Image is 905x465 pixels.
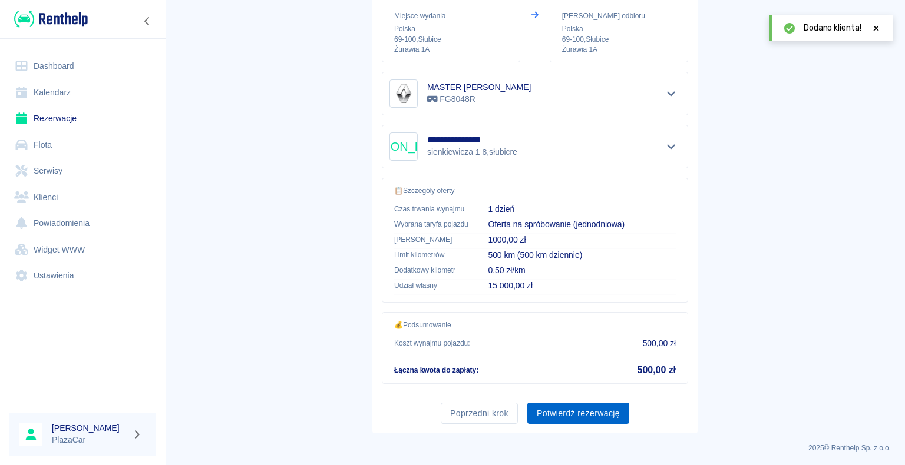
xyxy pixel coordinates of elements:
[394,365,478,376] p: Łączna kwota do zapłaty :
[394,338,470,348] p: Koszt wynajmu pojazdu :
[427,81,531,93] h6: MASTER [PERSON_NAME]
[394,219,469,230] p: Wybrana taryfa pojazdu
[9,158,156,184] a: Serwisy
[394,204,469,214] p: Czas trwania wynajmu
[9,53,156,79] a: Dashboard
[427,146,520,158] p: sienkiewicza 1 8 , słubicre
[488,249,676,261] p: 500 km (500 km dziennie)
[562,34,676,45] p: 69-100 , Słubice
[179,443,891,453] p: 2025 © Renthelp Sp. z o.o.
[394,24,508,34] p: Polska
[638,364,676,376] h5: 500,00 zł
[488,234,676,246] p: 1000,00 zł
[394,234,469,245] p: [PERSON_NAME]
[562,24,676,34] p: Polska
[427,93,531,105] p: FG8048R
[389,132,418,161] div: [PERSON_NAME]
[394,34,508,45] p: 69-100 , Słubice
[138,14,156,29] button: Zwiń nawigację
[394,265,469,275] p: Dodatkowy kilometr
[394,320,676,330] p: 💰 Podsumowanie
[662,138,681,155] button: Pokaż szczegóły
[562,45,676,55] p: Żurawia 1A
[9,79,156,106] a: Kalendarz
[14,9,88,29] img: Renthelp logo
[488,203,676,215] p: 1 dzień
[9,132,156,158] a: Flota
[643,337,676,350] p: 500,00 zł
[804,22,861,34] span: Dodano klienta!
[9,9,88,29] a: Renthelp logo
[9,105,156,132] a: Rezerwacje
[394,11,508,21] p: Miejsce wydania
[9,237,156,263] a: Widget WWW
[488,280,676,292] p: 15 000,00 zł
[9,263,156,289] a: Ustawienia
[394,185,676,196] p: 📋 Szczegóły oferty
[394,280,469,291] p: Udział własny
[662,85,681,102] button: Pokaż szczegóły
[392,82,415,105] img: Image
[527,403,629,424] button: Potwierdź rezerwację
[52,422,127,434] h6: [PERSON_NAME]
[52,434,127,446] p: PlazaCar
[562,11,676,21] p: [PERSON_NAME] odbioru
[394,250,469,260] p: Limit kilometrów
[488,218,676,231] p: Oferta na spróbowanie (jednodniowa)
[394,45,508,55] p: Żurawia 1A
[441,403,518,424] button: Poprzedni krok
[9,210,156,237] a: Powiadomienia
[9,184,156,211] a: Klienci
[488,264,676,277] p: 0,50 zł/km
